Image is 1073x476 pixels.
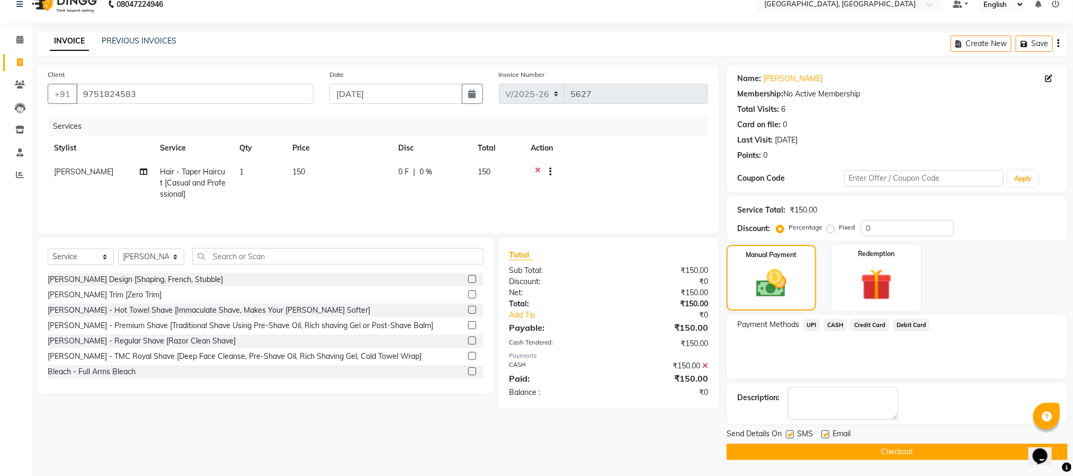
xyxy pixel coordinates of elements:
label: Manual Payment [746,250,797,260]
div: 0 [783,119,787,130]
div: ₹150.00 [609,372,716,385]
button: Checkout [727,444,1068,460]
button: Create New [951,36,1012,52]
div: Membership: [737,89,783,100]
div: ₹150.00 [609,360,716,372]
label: Client [48,70,65,80]
span: Payment Methods [737,319,799,330]
div: [PERSON_NAME] - TMC Royal Shave [Deep Face Cleanse, Pre-Shave Oil, Rich Shaving Gel, Cold Towel W... [48,351,422,362]
div: Sub Total: [501,265,609,276]
div: Balance : [501,387,609,398]
label: Date [329,70,344,80]
div: ₹150.00 [609,338,716,349]
div: ₹0 [627,310,716,321]
span: Send Details On [727,428,782,442]
a: Add Tip [501,310,627,321]
div: Name: [737,73,761,84]
span: 0 % [419,166,432,178]
a: [PERSON_NAME] [763,73,822,84]
label: Percentage [789,223,822,232]
input: Enter Offer / Coupon Code [844,170,1004,187]
span: 1 [239,167,244,177]
div: ₹0 [609,387,716,398]
th: Price [286,136,392,160]
div: ₹150.00 [609,321,716,334]
span: 0 F [398,166,409,178]
iframe: chat widget [1029,434,1062,465]
input: Search by Name/Mobile/Email/Code [76,84,314,104]
span: [PERSON_NAME] [54,167,113,177]
div: CASH [501,360,609,372]
div: Description: [737,392,780,403]
div: 0 [763,150,767,161]
div: Discount: [501,276,609,287]
input: Search or Scan [192,248,484,265]
th: Action [524,136,708,160]
div: Coupon Code [737,173,844,184]
label: Fixed [839,223,855,232]
span: Debit Card [893,319,930,331]
button: Apply [1008,171,1038,187]
span: Hair - Taper Haircut [Casual and Professional] [160,167,226,199]
th: Service [154,136,233,160]
div: 6 [781,104,785,115]
button: Save [1016,36,1053,52]
th: Disc [392,136,471,160]
label: Invoice Number [499,70,545,80]
div: No Active Membership [737,89,1057,100]
th: Qty [233,136,286,160]
span: CASH [824,319,847,331]
div: [PERSON_NAME] - Hot Towel Shave [Immaculate Shave, Makes Your [PERSON_NAME] Softer] [48,305,370,316]
img: _gift.svg [851,265,902,304]
span: Total [509,249,533,260]
div: Last Visit: [737,135,773,146]
label: Redemption [858,249,895,259]
span: Email [833,428,851,442]
div: Card on file: [737,119,781,130]
button: +91 [48,84,77,104]
div: [DATE] [775,135,798,146]
div: ₹150.00 [609,298,716,310]
div: [PERSON_NAME] - Premium Shave [Traditional Shave Using Pre-Shave Oil, Rich shaving Gel or Post-Sh... [48,320,433,331]
span: | [413,166,415,178]
div: ₹150.00 [609,287,716,298]
div: Total: [501,298,609,310]
span: 150 [292,167,305,177]
div: [PERSON_NAME] Design [Shaping, French, Stubble] [48,274,223,285]
div: Total Visits: [737,104,779,115]
div: Payments [509,351,708,360]
div: ₹0 [609,276,716,287]
span: SMS [797,428,813,442]
a: INVOICE [50,32,89,51]
div: Discount: [737,223,770,234]
div: [PERSON_NAME] Trim [Zero Trim] [48,289,162,301]
div: [PERSON_NAME] - Regular Shave [Razor Clean Shave] [48,336,236,347]
div: Services [49,117,716,136]
div: Paid: [501,372,609,385]
span: 150 [478,167,490,177]
div: ₹150.00 [790,205,817,216]
div: Payable: [501,321,609,334]
th: Total [471,136,524,160]
div: Net: [501,287,609,298]
div: Cash Tendered: [501,338,609,349]
span: UPI [803,319,820,331]
span: Credit Card [851,319,889,331]
div: Bleach - Full Arms Bleach [48,366,136,377]
div: Points: [737,150,761,161]
div: Service Total: [737,205,785,216]
img: _cash.svg [747,266,796,301]
div: ₹150.00 [609,265,716,276]
th: Stylist [48,136,154,160]
a: PREVIOUS INVOICES [102,36,176,46]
